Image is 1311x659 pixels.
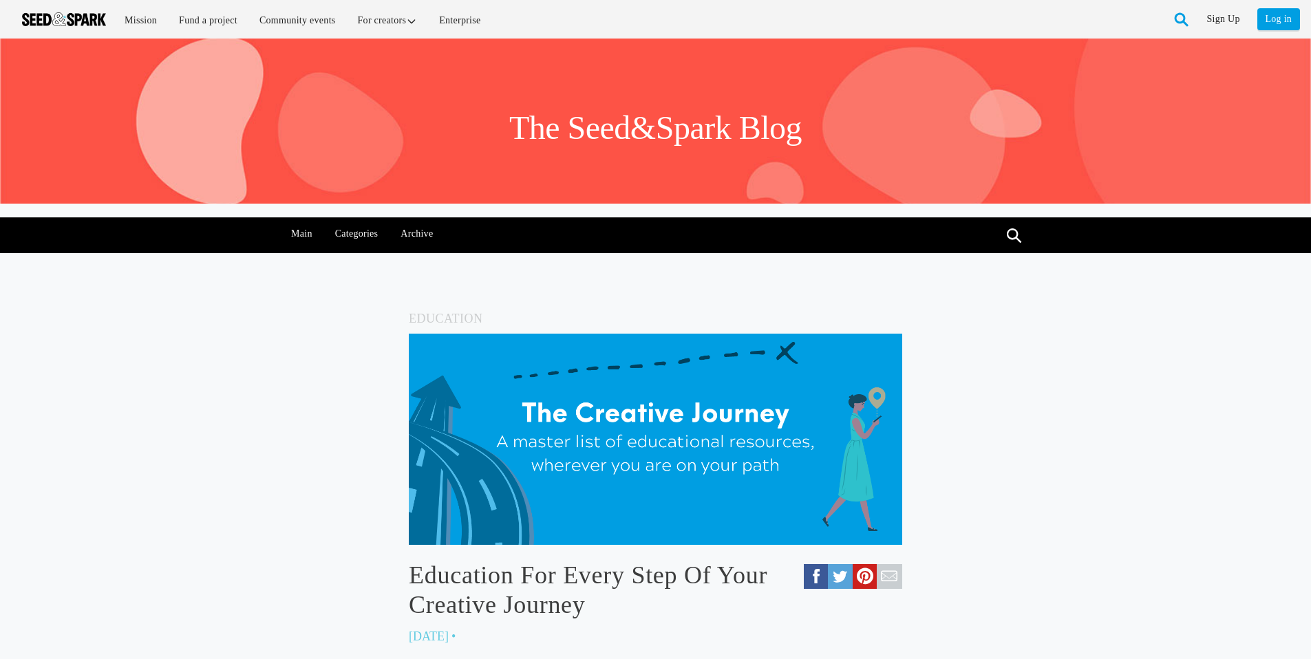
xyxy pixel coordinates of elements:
[409,625,449,647] p: [DATE]
[394,217,440,250] a: Archive
[169,6,247,35] a: Fund a project
[409,334,902,545] img: creativejourney.png
[348,6,427,35] a: For creators
[115,6,167,35] a: Mission
[250,6,345,35] a: Community events
[409,561,902,620] a: Education For Every Step Of Your Creative Journey
[1257,8,1300,30] a: Log in
[328,217,385,250] a: Categories
[284,217,320,250] a: Main
[409,308,902,329] h5: Education
[451,625,456,647] p: •
[509,107,802,149] h1: The Seed&Spark Blog
[1207,8,1240,30] a: Sign Up
[429,6,490,35] a: Enterprise
[22,12,106,26] img: Seed amp; Spark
